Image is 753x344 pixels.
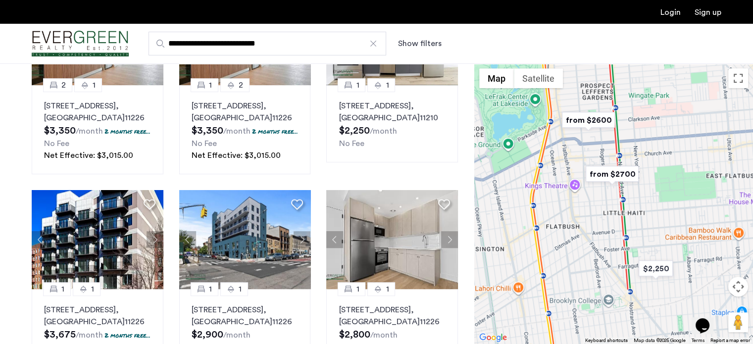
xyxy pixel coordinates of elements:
span: 1 [239,283,242,295]
sub: /month [76,127,103,135]
p: 2 months free... [104,127,151,136]
button: Toggle fullscreen view [728,68,748,88]
button: Show street map [479,68,514,88]
p: [STREET_ADDRESS] 11226 [339,304,446,328]
iframe: chat widget [692,304,723,334]
img: 218_638526021620325311.jpeg [326,190,458,289]
a: Report a map error [710,337,750,344]
span: 1 [93,79,96,91]
sub: /month [223,127,251,135]
a: Registration [695,8,721,16]
a: Login [660,8,681,16]
span: $3,350 [192,126,223,136]
button: Map camera controls [728,277,748,296]
button: Show or hide filters [398,38,442,49]
div: from $2600 [558,109,619,131]
a: Open this area in Google Maps (opens a new window) [477,331,509,344]
div: $2,250 [635,257,677,280]
span: No Fee [339,140,364,147]
a: Terms (opens in new tab) [692,337,704,344]
button: Previous apartment [32,231,49,248]
span: Net Effective: $3,015.00 [44,151,133,159]
button: Next apartment [147,231,163,248]
a: 21[STREET_ADDRESS], [GEOGRAPHIC_DATA]112262 months free...No FeeNet Effective: $3,015.00 [32,85,163,174]
span: 1 [61,283,64,295]
img: Google [477,331,509,344]
a: Cazamio Logo [32,25,129,62]
span: 1 [356,283,359,295]
span: Map data ©2025 Google [634,338,686,343]
span: 2 [239,79,243,91]
p: 2 months free... [104,331,151,340]
img: 4a507c6c-f1c0-4c3e-9119-49aca691165c_638786147134232064.png [32,190,163,289]
p: [STREET_ADDRESS] 11226 [192,100,299,124]
a: 12[STREET_ADDRESS], [GEOGRAPHIC_DATA]112262 months free...No FeeNet Effective: $3,015.00 [179,85,311,174]
span: No Fee [44,140,69,147]
sub: /month [369,127,397,135]
span: $3,350 [44,126,76,136]
span: 1 [209,79,212,91]
span: $2,900 [192,330,223,340]
button: Next apartment [441,231,458,248]
input: Apartment Search [149,32,386,55]
sub: /month [370,331,397,339]
sub: /month [223,331,251,339]
span: 1 [91,283,94,295]
button: Previous apartment [179,231,196,248]
a: 11[STREET_ADDRESS], [GEOGRAPHIC_DATA]11210No Fee [326,85,458,162]
img: logo [32,25,129,62]
span: 1 [386,283,389,295]
p: [STREET_ADDRESS] 11226 [44,304,151,328]
p: [STREET_ADDRESS] 11226 [44,100,151,124]
div: from $2700 [582,163,643,185]
img: 2010_638525188404916856.jpeg [179,190,311,289]
span: No Fee [192,140,217,147]
button: Drag Pegman onto the map to open Street View [728,312,748,332]
span: $2,250 [339,126,369,136]
span: 1 [209,283,212,295]
p: [STREET_ADDRESS] 11226 [192,304,299,328]
sub: /month [76,331,103,339]
span: 1 [386,79,389,91]
span: Net Effective: $3,015.00 [192,151,281,159]
span: 1 [356,79,359,91]
span: $3,675 [44,330,76,340]
button: Previous apartment [326,231,343,248]
button: Show satellite imagery [514,68,563,88]
p: 2 months free... [252,127,298,136]
span: $2,800 [339,330,370,340]
p: [STREET_ADDRESS] 11210 [339,100,446,124]
span: 2 [61,79,66,91]
button: Keyboard shortcuts [585,337,628,344]
button: Next apartment [294,231,310,248]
